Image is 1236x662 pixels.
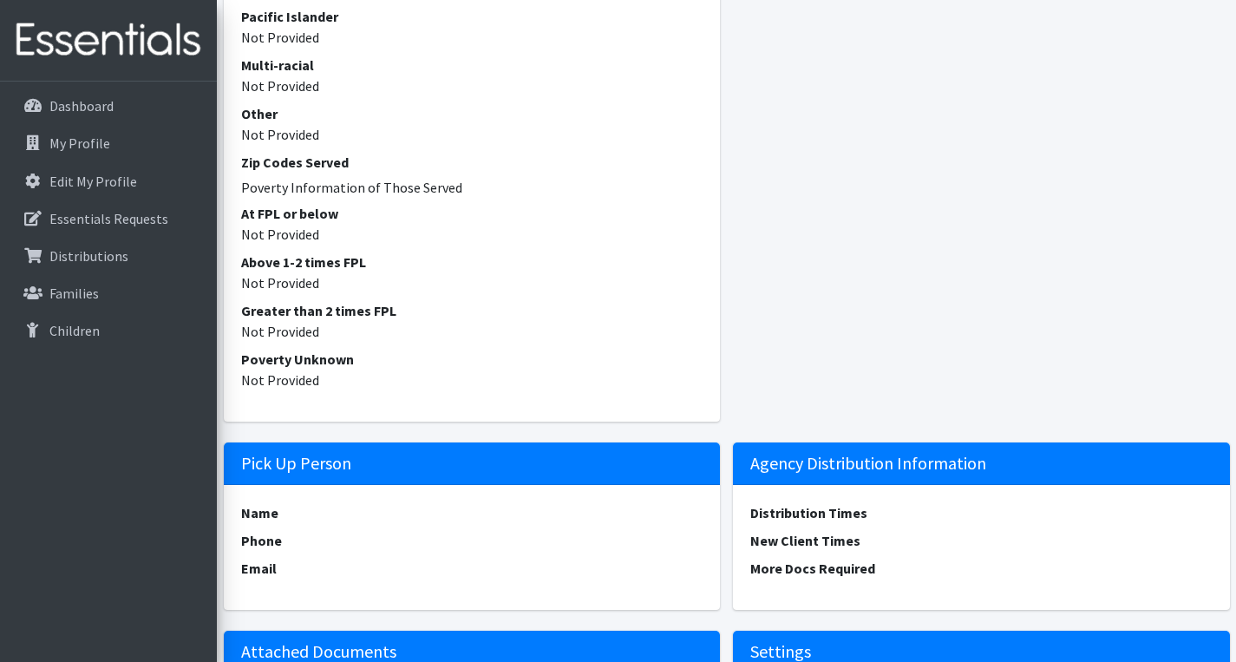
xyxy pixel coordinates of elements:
[7,239,210,273] a: Distributions
[7,126,210,161] a: My Profile
[241,274,319,292] span: translation missing: en.not_provided
[241,371,319,389] span: translation missing: en.not_provided
[241,103,703,124] dt: Other
[241,226,319,243] span: translation missing: en.not_provided
[224,442,721,485] h5: Pick Up Person
[241,6,703,27] dt: Pacific Islander
[7,11,210,69] img: HumanEssentials
[241,252,703,272] dt: Above 1-2 times FPL
[241,558,703,579] dt: Email
[7,201,210,236] a: Essentials Requests
[49,285,99,302] p: Families
[241,126,319,143] span: translation missing: en.not_provided
[733,442,1230,485] h5: Agency Distribution Information
[7,313,210,348] a: Children
[49,97,114,115] p: Dashboard
[241,530,703,551] dt: Phone
[241,29,319,46] span: translation missing: en.not_provided
[241,55,703,75] dt: Multi-racial
[49,173,137,190] p: Edit My Profile
[49,210,168,227] p: Essentials Requests
[241,152,703,173] dt: Zip Codes Served
[241,300,703,321] dt: Greater than 2 times FPL
[7,276,210,311] a: Families
[7,164,210,199] a: Edit My Profile
[49,134,110,152] p: My Profile
[49,322,100,339] p: Children
[241,323,319,340] span: translation missing: en.not_provided
[7,88,210,123] a: Dashboard
[241,349,703,370] dt: Poverty Unknown
[241,180,703,196] h6: Poverty Information of Those Served
[241,77,319,95] span: translation missing: en.not_provided
[49,247,128,265] p: Distributions
[241,502,703,523] dt: Name
[750,558,1213,579] dt: More Docs Required
[241,203,703,224] dt: At FPL or below
[750,502,1213,523] dt: Distribution Times
[750,530,1213,551] dt: New Client Times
